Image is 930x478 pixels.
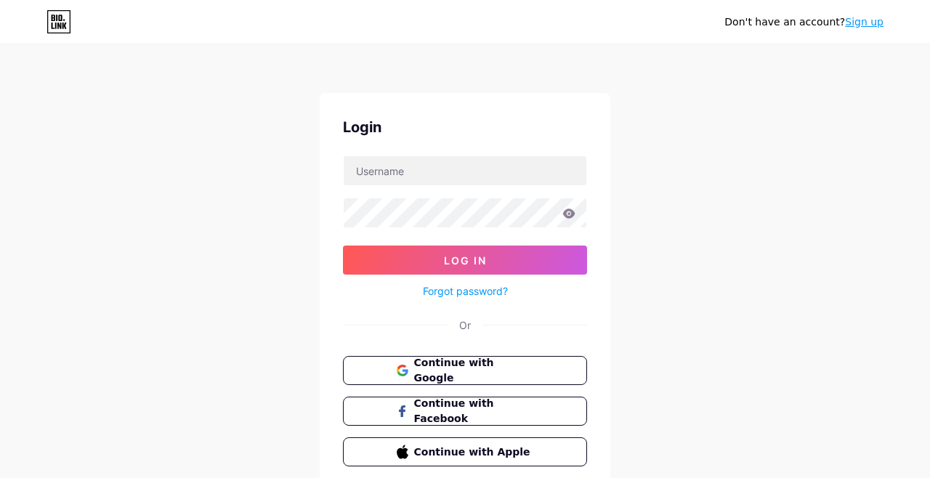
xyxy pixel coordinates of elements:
[724,15,883,30] div: Don't have an account?
[343,116,587,138] div: Login
[423,283,508,299] a: Forgot password?
[845,16,883,28] a: Sign up
[444,254,487,267] span: Log In
[414,355,534,386] span: Continue with Google
[414,396,534,426] span: Continue with Facebook
[414,445,534,460] span: Continue with Apple
[459,317,471,333] div: Or
[343,397,587,426] button: Continue with Facebook
[343,437,587,466] button: Continue with Apple
[343,246,587,275] button: Log In
[344,156,586,185] input: Username
[343,356,587,385] button: Continue with Google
